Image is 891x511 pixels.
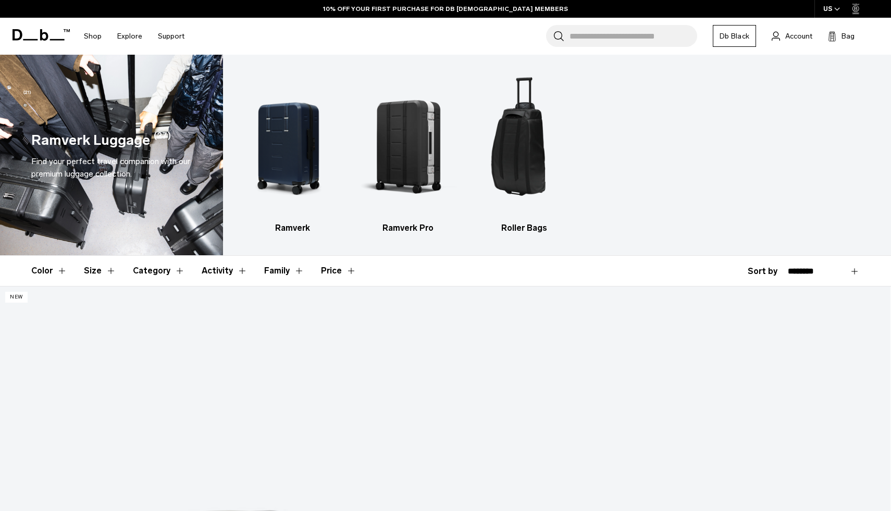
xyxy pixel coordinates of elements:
a: Db Ramverk Pro [360,70,457,234]
span: Find your perfect travel companion with our premium luggage collection. [31,156,190,179]
h3: Roller Bags [475,222,573,234]
a: 10% OFF YOUR FIRST PURCHASE FOR DB [DEMOGRAPHIC_DATA] MEMBERS [323,4,568,14]
a: Account [772,30,812,42]
li: 2 / 3 [360,70,457,234]
h3: Ramverk [244,222,341,234]
a: Explore [117,18,142,55]
button: Toggle Filter [202,256,247,286]
li: 1 / 3 [244,70,341,234]
nav: Main Navigation [76,18,192,55]
img: Db [475,70,573,217]
h3: Ramverk Pro [360,222,457,234]
button: Toggle Filter [31,256,67,286]
button: Toggle Filter [133,256,185,286]
span: Account [785,31,812,42]
a: Shop [84,18,102,55]
img: Db [244,70,341,217]
li: 3 / 3 [475,70,573,234]
a: Db Ramverk [244,70,341,234]
a: Support [158,18,184,55]
h1: Ramverk Luggage [31,130,150,151]
img: Db [360,70,457,217]
button: Toggle Filter [264,256,304,286]
span: Bag [841,31,855,42]
button: Toggle Filter [84,256,116,286]
a: Db Black [713,25,756,47]
span: (27) [154,130,171,151]
button: Toggle Price [321,256,356,286]
p: New [5,292,28,303]
button: Bag [828,30,855,42]
a: Db Roller Bags [475,70,573,234]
